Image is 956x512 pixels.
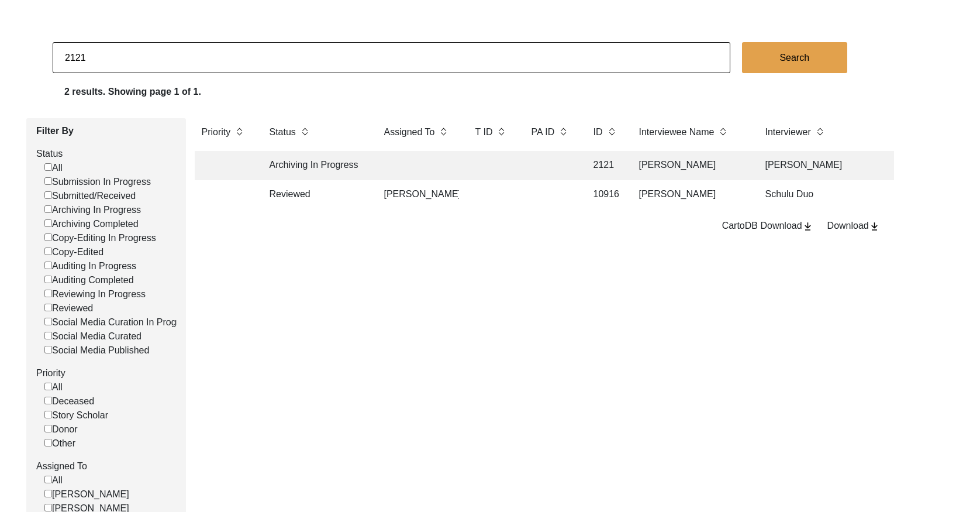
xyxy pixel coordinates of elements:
td: [PERSON_NAME] [632,180,749,209]
label: All [44,161,63,175]
img: sort-button.png [439,125,447,138]
label: Status [270,125,296,139]
img: download-button.png [802,221,813,232]
label: Donor [44,422,78,437]
input: Archiving In Progress [44,205,52,213]
input: Submission In Progress [44,177,52,185]
img: sort-button.png [235,125,243,138]
img: sort-button.png [816,125,824,138]
input: All [44,476,52,483]
label: All [44,380,63,394]
label: Priority [36,366,177,380]
img: sort-button.png [719,125,727,138]
label: Social Media Curation In Progress [44,315,194,329]
td: Reviewed [263,180,368,209]
label: Assigned To [36,459,177,473]
input: All [44,163,52,171]
label: All [44,473,63,487]
div: CartoDB Download [722,219,813,233]
label: 2 results. Showing page 1 of 1. [64,85,201,99]
label: Priority [202,125,231,139]
input: Social Media Curation In Progress [44,318,52,325]
label: Filter By [36,124,177,138]
label: Social Media Curated [44,329,141,343]
input: Copy-Edited [44,248,52,255]
input: Deceased [44,397,52,404]
td: [PERSON_NAME] [632,151,749,180]
label: Interviewee Name [639,125,715,139]
img: sort-button.png [608,125,616,138]
label: Copy-Edited [44,245,103,259]
label: Other [44,437,75,451]
input: [PERSON_NAME] [44,504,52,511]
td: Archiving In Progress [263,151,368,180]
label: Auditing In Progress [44,259,136,273]
label: Submission In Progress [44,175,151,189]
input: Other [44,439,52,446]
label: T ID [475,125,493,139]
label: Story Scholar [44,408,108,422]
input: Social Media Curated [44,332,52,339]
div: Download [827,219,880,233]
input: All [44,383,52,390]
input: Copy-Editing In Progress [44,233,52,241]
input: Auditing In Progress [44,262,52,269]
input: Social Media Published [44,346,52,353]
label: Deceased [44,394,94,408]
input: Submitted/Received [44,191,52,199]
input: Search... [53,42,730,73]
input: Story Scholar [44,411,52,418]
label: Reviewed [44,301,93,315]
label: ID [593,125,603,139]
label: PA ID [532,125,555,139]
label: Submitted/Received [44,189,136,203]
img: sort-button.png [301,125,309,138]
label: Interviewer [765,125,811,139]
td: 10916 [586,180,623,209]
button: Search [742,42,847,73]
input: Reviewed [44,304,52,311]
label: [PERSON_NAME] [44,487,129,501]
td: [PERSON_NAME] [377,180,459,209]
label: Auditing Completed [44,273,134,287]
label: Archiving Completed [44,217,139,231]
label: Reviewing In Progress [44,287,146,301]
img: sort-button.png [497,125,505,138]
input: [PERSON_NAME] [44,490,52,497]
img: download-button.png [869,221,880,232]
input: Reviewing In Progress [44,290,52,297]
input: Auditing Completed [44,276,52,283]
input: Archiving Completed [44,219,52,227]
label: Copy-Editing In Progress [44,231,156,245]
td: 2121 [586,151,623,180]
label: Archiving In Progress [44,203,141,217]
label: Social Media Published [44,343,149,358]
label: Assigned To [384,125,435,139]
img: sort-button.png [559,125,567,138]
input: Donor [44,425,52,432]
label: Status [36,147,177,161]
